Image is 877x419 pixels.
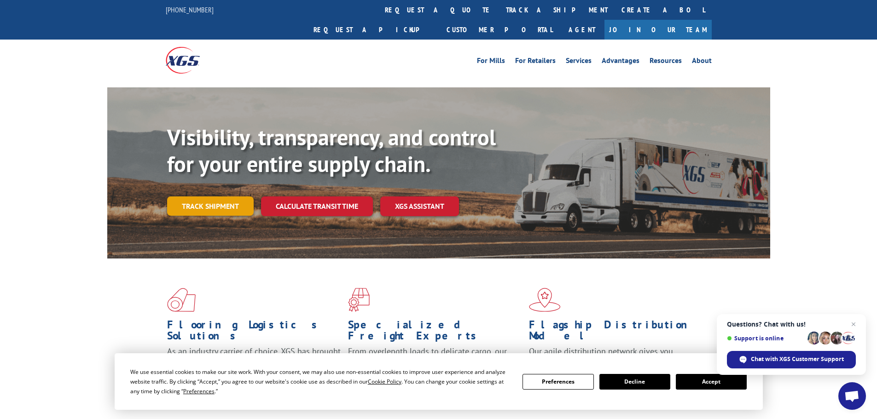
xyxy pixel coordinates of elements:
h1: Flagship Distribution Model [529,319,703,346]
a: Request a pickup [307,20,440,40]
a: Calculate transit time [261,196,373,216]
a: XGS ASSISTANT [380,196,459,216]
a: About [692,57,712,67]
span: Support is online [727,335,804,342]
img: xgs-icon-total-supply-chain-intelligence-red [167,288,196,312]
span: Questions? Chat with us! [727,321,856,328]
p: From overlength loads to delicate cargo, our experienced staff knows the best way to move your fr... [348,346,522,387]
a: Services [566,57,592,67]
img: xgs-icon-focused-on-flooring-red [348,288,370,312]
span: Preferences [183,387,215,395]
a: Advantages [602,57,639,67]
div: Cookie Consent Prompt [115,353,763,410]
a: Track shipment [167,196,254,216]
a: Agent [559,20,604,40]
a: For Mills [477,57,505,67]
a: Resources [650,57,682,67]
button: Decline [599,374,670,390]
div: Chat with XGS Customer Support [727,351,856,368]
a: Customer Portal [440,20,559,40]
a: [PHONE_NUMBER] [166,5,214,14]
button: Preferences [523,374,593,390]
div: We use essential cookies to make our site work. With your consent, we may also use non-essential ... [130,367,511,396]
div: Open chat [838,382,866,410]
h1: Flooring Logistics Solutions [167,319,341,346]
span: Chat with XGS Customer Support [751,355,844,363]
span: Our agile distribution network gives you nationwide inventory management on demand. [529,346,698,367]
span: Close chat [848,319,859,330]
b: Visibility, transparency, and control for your entire supply chain. [167,123,496,178]
span: Cookie Policy [368,378,401,385]
img: xgs-icon-flagship-distribution-model-red [529,288,561,312]
span: As an industry carrier of choice, XGS has brought innovation and dedication to flooring logistics... [167,346,341,379]
a: Join Our Team [604,20,712,40]
a: For Retailers [515,57,556,67]
button: Accept [676,374,747,390]
h1: Specialized Freight Experts [348,319,522,346]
